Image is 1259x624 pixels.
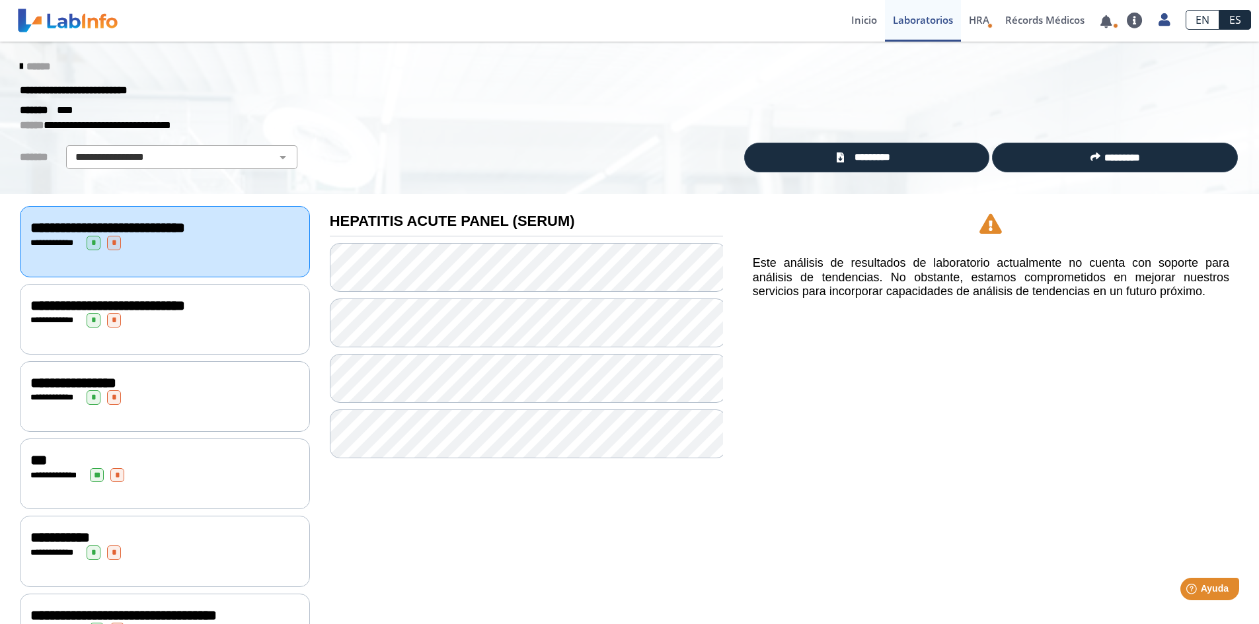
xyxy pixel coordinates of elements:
span: HRA [969,13,989,26]
a: EN [1186,10,1219,30]
b: HEPATITIS ACUTE PANEL (SERUM) [330,213,575,229]
iframe: Help widget launcher [1141,572,1244,609]
h5: Este análisis de resultados de laboratorio actualmente no cuenta con soporte para análisis de ten... [753,256,1229,299]
a: ES [1219,10,1251,30]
